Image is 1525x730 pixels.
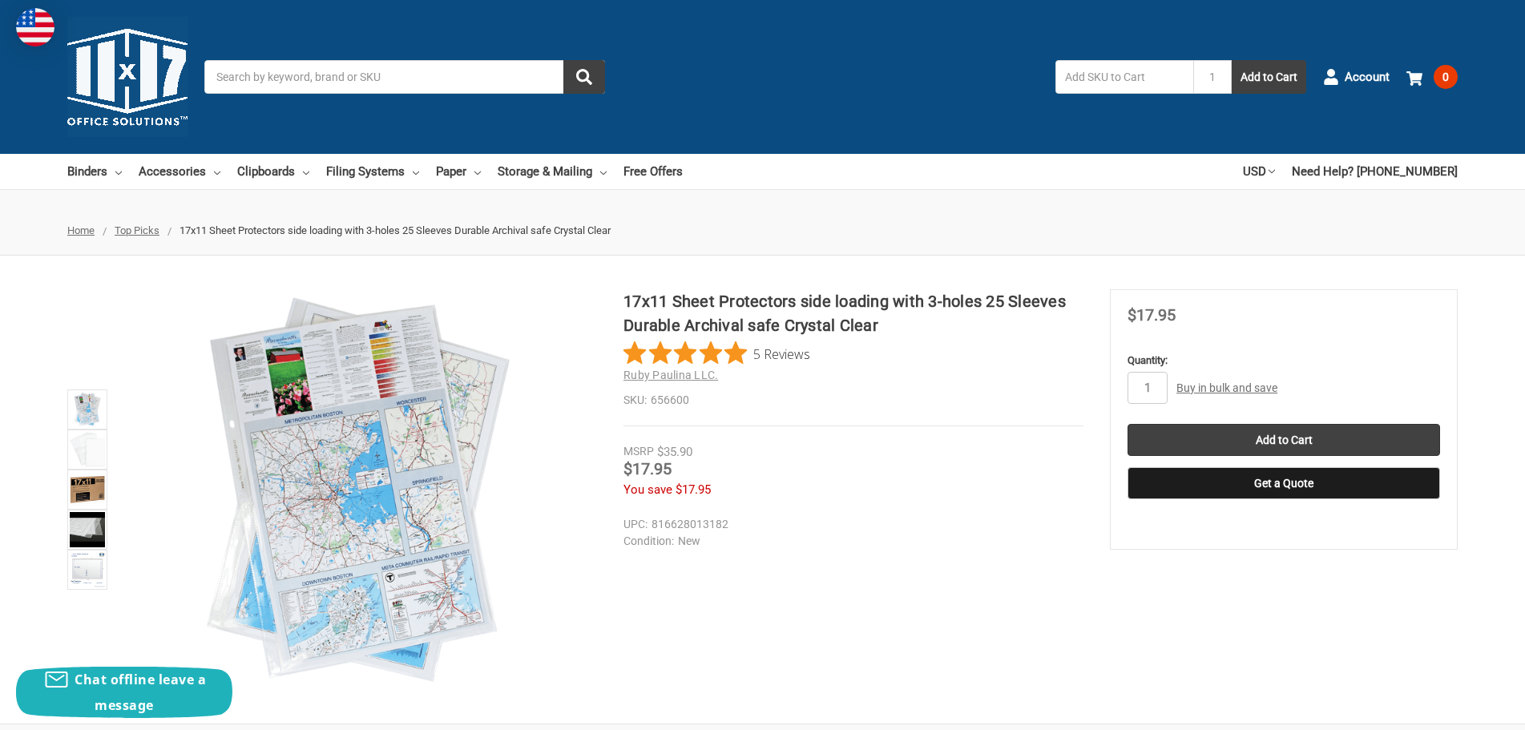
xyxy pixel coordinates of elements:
[1345,68,1390,87] span: Account
[623,533,1076,550] dd: New
[1055,60,1193,94] input: Add SKU to Cart
[623,516,1076,533] dd: 816628013182
[623,533,674,550] dt: Condition:
[70,512,105,547] img: 17x11 Sheet Protectors side loading with 3-holes 25 Sleeves Durable Archival safe Crystal Clear
[1434,65,1458,89] span: 0
[1128,353,1440,369] label: Quantity:
[657,445,692,459] span: $35.90
[1128,424,1440,456] input: Add to Cart
[623,154,683,189] a: Free Offers
[623,459,672,478] span: $17.95
[623,482,672,497] span: You save
[70,472,105,507] img: 17x11 Sheet Protector Poly with holes on 11" side 656600
[623,392,647,409] dt: SKU:
[67,154,122,189] a: Binders
[1176,381,1277,394] a: Buy in bulk and save
[237,154,309,189] a: Clipboards
[623,392,1083,409] dd: 656600
[70,392,105,427] img: Ruby Paulina 17x11 Sheet Protectors side loading with 3-holes 25 Sleeves Durable Archival safe Cr...
[1406,56,1458,98] a: 0
[1128,305,1176,325] span: $17.95
[67,17,188,137] img: 11x17.com
[115,224,159,236] a: Top Picks
[1243,154,1275,189] a: USD
[1232,60,1306,94] button: Add to Cart
[1292,154,1458,189] a: Need Help? [PHONE_NUMBER]
[139,154,220,189] a: Accessories
[70,552,105,587] img: 17x11 Sheet Protectors side loading with 3-holes 25 Sleeves Durable Archival safe Crystal Clear
[753,341,810,365] span: 5 Reviews
[16,667,232,718] button: Chat offline leave a message
[70,432,105,467] img: 17x11 Sheet Protectors side loading with 3-holes 25 Sleeves Durable Archival safe Crystal Clear
[623,289,1083,337] h1: 17x11 Sheet Protectors side loading with 3-holes 25 Sleeves Durable Archival safe Crystal Clear
[158,289,559,690] img: Ruby Paulina 17x11 Sheet Protectors side loading with 3-holes 25 Sleeves Durable Archival safe Cr...
[498,154,607,189] a: Storage & Mailing
[676,482,711,497] span: $17.95
[75,671,206,714] span: Chat offline leave a message
[326,154,419,189] a: Filing Systems
[623,369,718,381] a: Ruby Paulina LLC.
[436,154,481,189] a: Paper
[1323,56,1390,98] a: Account
[623,341,810,365] button: Rated 5 out of 5 stars from 5 reviews. Jump to reviews.
[623,516,648,533] dt: UPC:
[67,224,95,236] a: Home
[180,224,611,236] span: 17x11 Sheet Protectors side loading with 3-holes 25 Sleeves Durable Archival safe Crystal Clear
[204,60,605,94] input: Search by keyword, brand or SKU
[16,8,54,46] img: duty and tax information for United States
[1128,467,1440,499] button: Get a Quote
[623,443,654,460] div: MSRP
